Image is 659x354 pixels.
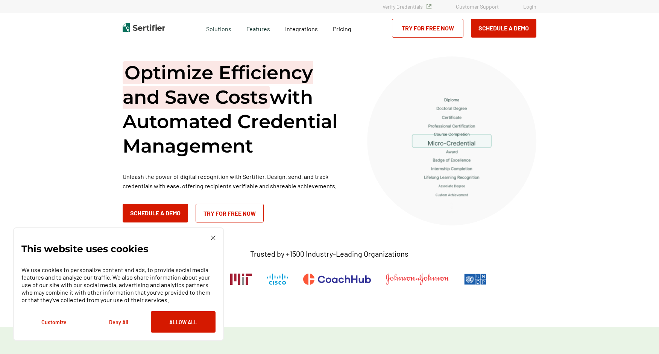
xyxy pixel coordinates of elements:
button: Customize [21,311,86,333]
a: Integrations [285,23,318,33]
p: Unleash the power of digital recognition with Sertifier. Design, send, and track credentials with... [123,172,348,191]
p: We use cookies to personalize content and ads, to provide social media features and to analyze ou... [21,266,216,304]
a: Verify Credentials [383,3,431,10]
img: UNDP [464,274,486,285]
g: Associate Degree [439,185,465,188]
a: Customer Support [456,3,499,10]
span: Optimize Efficiency and Save Costs [123,61,313,109]
img: Verified [427,4,431,9]
img: Cisco [267,274,288,285]
a: Try for Free Now [392,19,463,38]
span: Solutions [206,23,231,33]
img: Massachusetts Institute of Technology [230,274,252,285]
button: Schedule a Demo [471,19,536,38]
a: Try for Free Now [196,204,264,222]
a: Login [523,3,536,10]
p: Trusted by +1500 Industry-Leading Organizations [250,249,408,259]
img: CoachHub [303,274,371,285]
button: Allow All [151,311,216,333]
span: Integrations [285,25,318,32]
span: Features [246,23,270,33]
img: Sertifier | Digital Credentialing Platform [123,23,165,32]
img: Cookie Popup Close [211,236,216,240]
span: Pricing [333,25,351,32]
a: Pricing [333,23,351,33]
button: Schedule a Demo [123,204,188,222]
h1: with Automated Credential Management [123,61,348,158]
img: Johnson & Johnson [386,274,449,285]
p: This website uses cookies [21,245,148,253]
button: Deny All [86,311,151,333]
